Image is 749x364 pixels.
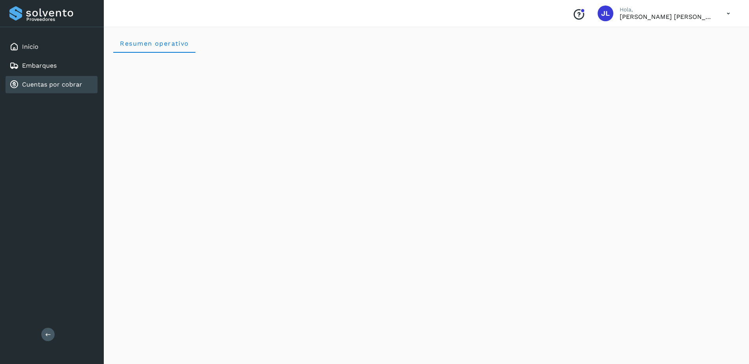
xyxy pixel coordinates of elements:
div: Cuentas por cobrar [6,76,98,93]
div: Inicio [6,38,98,55]
a: Cuentas por cobrar [22,81,82,88]
div: Embarques [6,57,98,74]
p: Proveedores [26,17,94,22]
span: Resumen operativo [120,40,189,47]
a: Inicio [22,43,39,50]
p: José Luis Salinas Maldonado [620,13,714,20]
p: Hola, [620,6,714,13]
a: Embarques [22,62,57,69]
